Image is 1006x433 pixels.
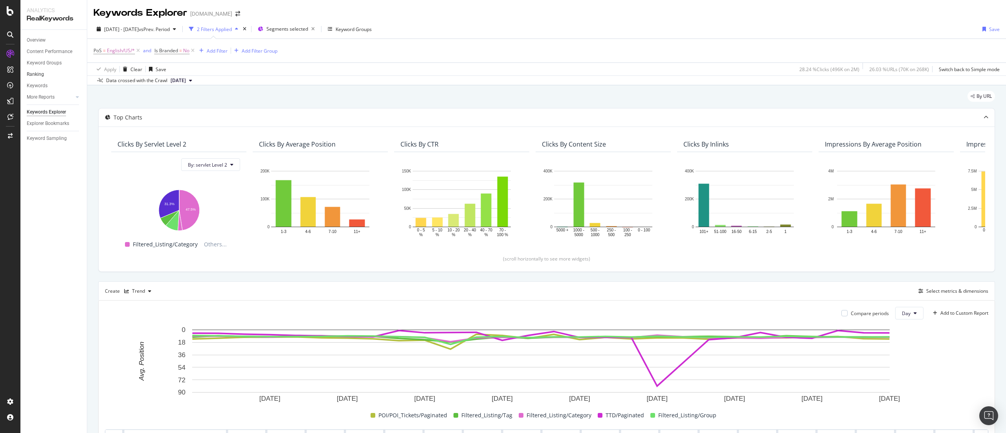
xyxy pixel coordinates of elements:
[178,339,185,347] text: 18
[550,225,553,229] text: 0
[27,134,67,143] div: Keyword Sampling
[846,229,852,234] text: 1-3
[27,70,81,79] a: Ranking
[182,327,185,334] text: 0
[108,255,985,262] div: (scroll horizontally to see more widgets)
[683,140,729,148] div: Clicks By Inlinks
[94,6,187,20] div: Keywords Explorer
[186,23,241,35] button: 2 Filters Applied
[832,225,834,229] text: 0
[915,286,988,296] button: Select metrics & dimensions
[120,63,142,75] button: Clear
[968,169,977,173] text: 7.5M
[117,140,186,148] div: Clicks By servlet Level 2
[94,47,102,54] span: PoS
[336,26,372,33] div: Keyword Groups
[527,411,591,420] span: Filtered_Listing/Category
[683,167,806,237] svg: A chart.
[828,197,834,201] text: 2M
[27,36,46,44] div: Overview
[400,167,523,237] div: A chart.
[939,66,1000,73] div: Switch back to Simple mode
[188,161,227,168] span: By: servlet Level 2
[267,225,270,229] text: 0
[27,48,81,56] a: Content Performance
[255,23,318,35] button: Segments selected
[259,167,382,237] svg: A chart.
[731,229,742,234] text: 16-50
[105,326,977,404] div: A chart.
[606,411,644,420] span: TTD/Paginated
[869,66,929,73] div: 26.03 % URLs ( 70K on 268K )
[94,23,179,35] button: [DATE] - [DATE]vsPrev. Period
[936,63,1000,75] button: Switch back to Simple mode
[784,229,787,234] text: 1
[105,285,154,297] div: Create
[259,140,336,148] div: Clicks By Average Position
[27,70,44,79] div: Ranking
[241,25,248,33] div: times
[623,228,632,232] text: 100 -
[461,411,512,420] span: Filtered_Listing/Tag
[417,228,425,232] text: 0 - 5
[156,66,166,73] div: Save
[902,310,911,317] span: Day
[178,351,185,359] text: 36
[190,10,232,18] div: [DOMAIN_NAME]
[977,94,992,99] span: By URL
[201,240,230,249] span: Others...
[378,411,447,420] span: POI/POI_Tickets/Paginated
[492,395,513,402] text: [DATE]
[27,119,69,128] div: Explorer Bookmarks
[114,114,142,121] div: Top Charts
[409,225,411,229] text: 0
[164,202,174,206] text: 31.3%
[104,66,116,73] div: Apply
[404,206,411,211] text: 50K
[183,45,189,56] span: No
[27,93,73,101] a: More Reports
[983,228,991,232] text: 0 - 5
[825,140,922,148] div: Impressions By Average Position
[930,307,988,319] button: Add to Custom Report
[94,63,116,75] button: Apply
[106,77,167,84] div: Data crossed with the Crawl
[146,63,166,75] button: Save
[967,91,995,102] div: legacy label
[468,233,472,237] text: %
[325,23,375,35] button: Keyword Groups
[499,228,506,232] text: 70 -
[154,47,178,54] span: Is Branded
[985,233,989,237] text: %
[27,59,81,67] a: Keyword Groups
[543,169,553,173] text: 400K
[575,233,584,237] text: 5000
[117,186,240,231] svg: A chart.
[692,225,694,229] text: 0
[27,82,48,90] div: Keywords
[259,395,281,402] text: [DATE]
[185,207,196,211] text: 47.5%
[196,46,228,55] button: Add Filter
[281,229,286,234] text: 1-3
[542,167,665,237] svg: A chart.
[266,26,308,32] span: Segments selected
[171,77,186,84] span: 2025 Aug. 1st
[27,36,81,44] a: Overview
[608,233,615,237] text: 500
[895,307,923,319] button: Day
[480,228,493,232] text: 40 - 70
[130,66,142,73] div: Clear
[724,395,745,402] text: [DATE]
[802,395,823,402] text: [DATE]
[402,188,411,192] text: 100K
[685,197,694,201] text: 200K
[591,228,600,232] text: 500 -
[197,26,232,33] div: 2 Filters Applied
[242,48,277,54] div: Add Filter Group
[107,45,135,56] span: English/US/*
[27,134,81,143] a: Keyword Sampling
